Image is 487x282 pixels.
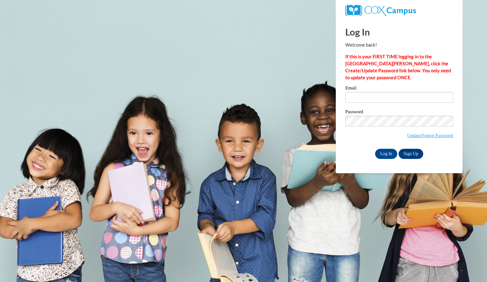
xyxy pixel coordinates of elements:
[345,25,453,38] h1: Log In
[407,133,453,138] a: Update/Forgot Password
[345,7,416,13] a: COX Campus
[345,54,451,80] strong: If this is your FIRST TIME logging in to the [GEOGRAPHIC_DATA][PERSON_NAME], click the Create/Upd...
[399,149,423,159] a: Sign Up
[375,149,397,159] input: Log In
[345,42,453,49] p: Welcome back!
[345,109,453,116] label: Password
[345,5,416,16] img: COX Campus
[345,86,453,92] label: Email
